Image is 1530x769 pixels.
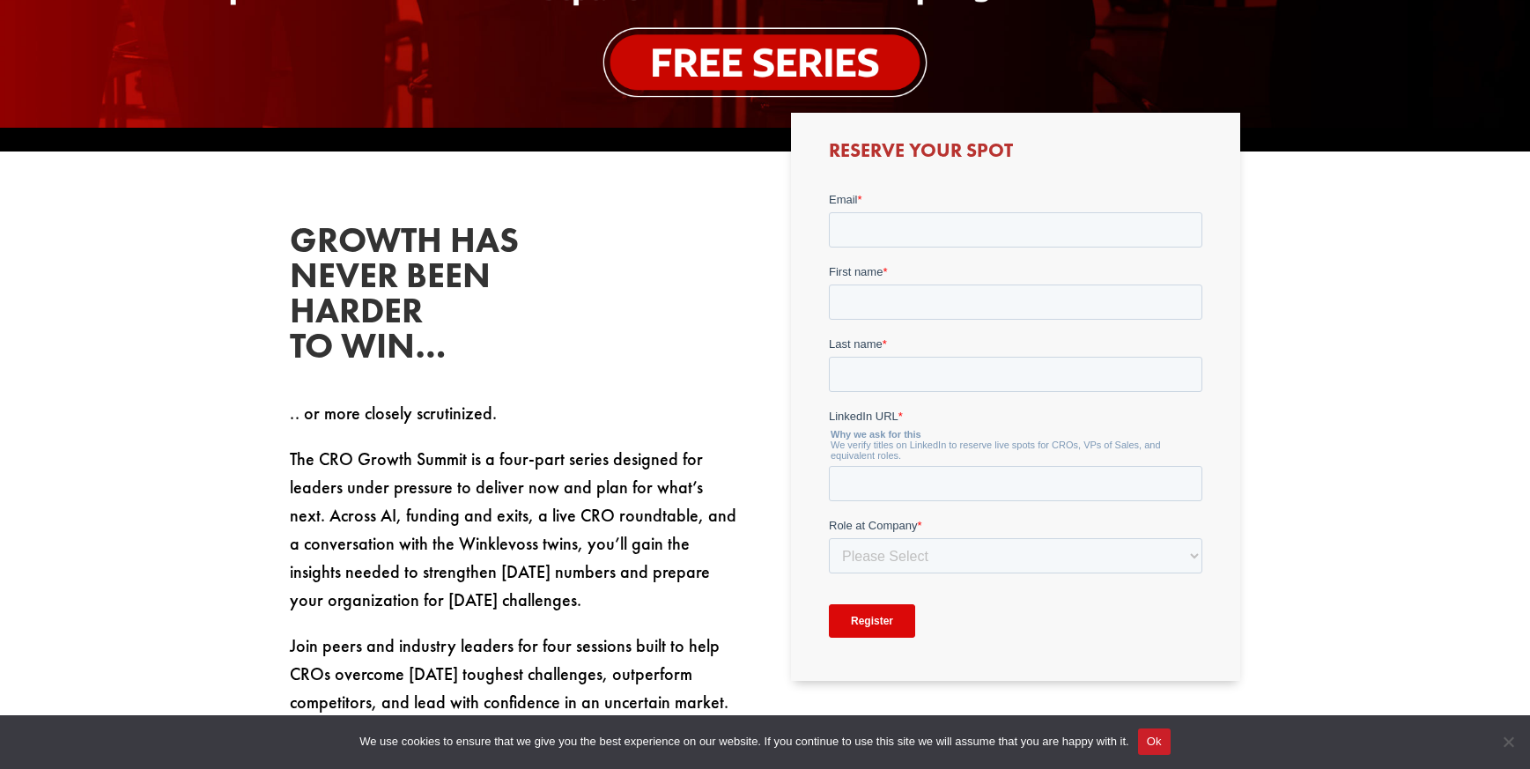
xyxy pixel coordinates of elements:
[359,733,1128,751] span: We use cookies to ensure that we give you the best experience on our website. If you continue to ...
[829,191,1202,653] iframe: Form 0
[290,634,728,714] span: Join peers and industry leaders for four sessions built to help CROs overcome [DATE] toughest cha...
[290,223,554,373] h2: Growth has never been harder to win…
[829,141,1202,169] h3: Reserve Your Spot
[290,402,497,425] span: .. or more closely scrutinized.
[1138,728,1171,755] button: Ok
[290,447,736,611] span: The CRO Growth Summit is a four-part series designed for leaders under pressure to deliver now an...
[1499,733,1517,751] span: No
